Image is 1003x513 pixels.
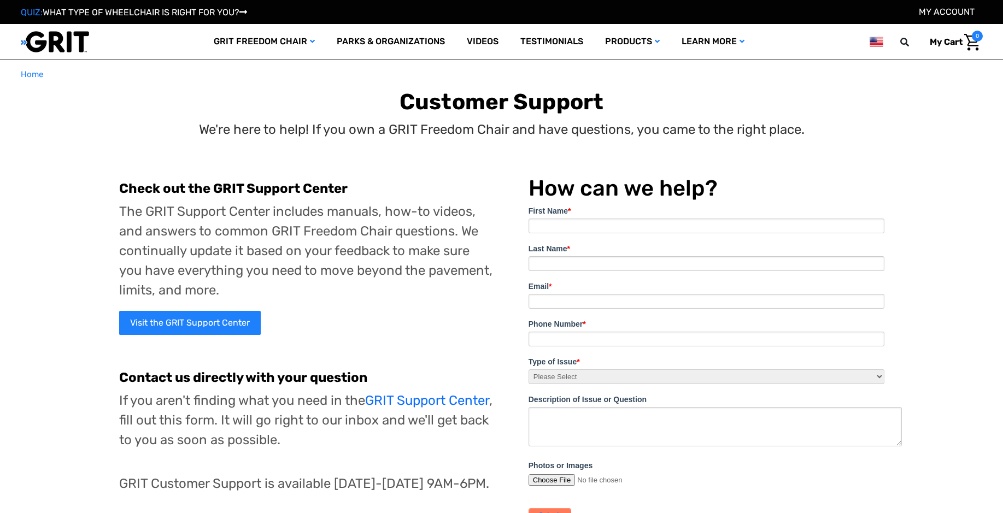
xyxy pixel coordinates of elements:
[203,24,326,60] a: GRIT Freedom Chair
[119,181,348,196] b: Check out the GRIT Support Center
[21,7,43,17] span: QUIZ:
[21,31,89,53] img: GRIT All-Terrain Wheelchair and Mobility Equipment
[365,393,489,408] a: GRIT Support Center
[119,202,494,300] p: The GRIT Support Center includes manuals, how-to videos, and answers to common GRIT Freedom Chair...
[21,68,43,81] a: Home
[594,24,671,60] a: Products
[922,31,983,54] a: Cart with 0 items
[21,7,247,17] a: QUIZ:WHAT TYPE OF WHEELCHAIR IS RIGHT FOR YOU?
[529,207,568,215] span: First Name
[905,31,922,54] input: Search
[119,391,494,450] p: If you aren't finding what you need in the , fill out this form. It will go right to our inbox an...
[21,69,43,79] span: Home
[119,311,261,335] a: Visit the GRIT Support Center
[870,35,883,49] img: us.png
[400,89,604,115] b: Customer Support
[919,7,975,17] a: Account
[930,37,963,47] span: My Cart
[529,175,884,201] h1: How can we help?
[529,244,567,253] span: Last Name
[529,282,549,291] span: Email
[326,24,456,60] a: Parks & Organizations
[529,395,647,404] span: Description of Issue or Question
[529,320,583,328] span: Phone Number
[972,31,983,42] span: 0
[671,24,755,60] a: Learn More
[119,370,367,385] b: Contact us directly with your question
[199,120,805,139] p: We're here to help! If you own a GRIT Freedom Chair and have questions, you came to the right place.
[119,474,494,493] p: GRIT Customer Support is available [DATE]-[DATE] 9AM-6PM.
[964,34,980,51] img: Cart
[529,461,593,470] span: Photos or Images
[456,24,509,60] a: Videos
[529,357,577,366] span: Type of Issue
[21,68,983,81] nav: Breadcrumb
[509,24,594,60] a: Testimonials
